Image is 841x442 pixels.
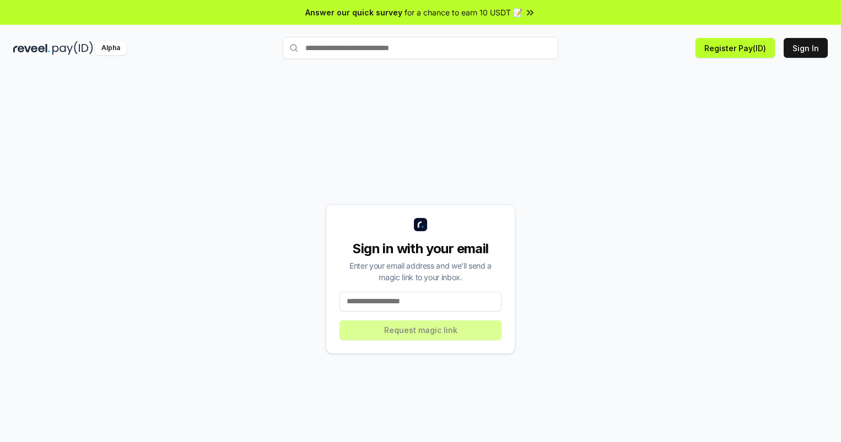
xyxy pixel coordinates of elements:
button: Sign In [784,38,828,58]
span: Answer our quick survey [305,7,402,18]
img: pay_id [52,41,93,55]
div: Enter your email address and we’ll send a magic link to your inbox. [339,260,502,283]
span: for a chance to earn 10 USDT 📝 [405,7,522,18]
div: Sign in with your email [339,240,502,258]
button: Register Pay(ID) [696,38,775,58]
img: reveel_dark [13,41,50,55]
img: logo_small [414,218,427,231]
div: Alpha [95,41,126,55]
